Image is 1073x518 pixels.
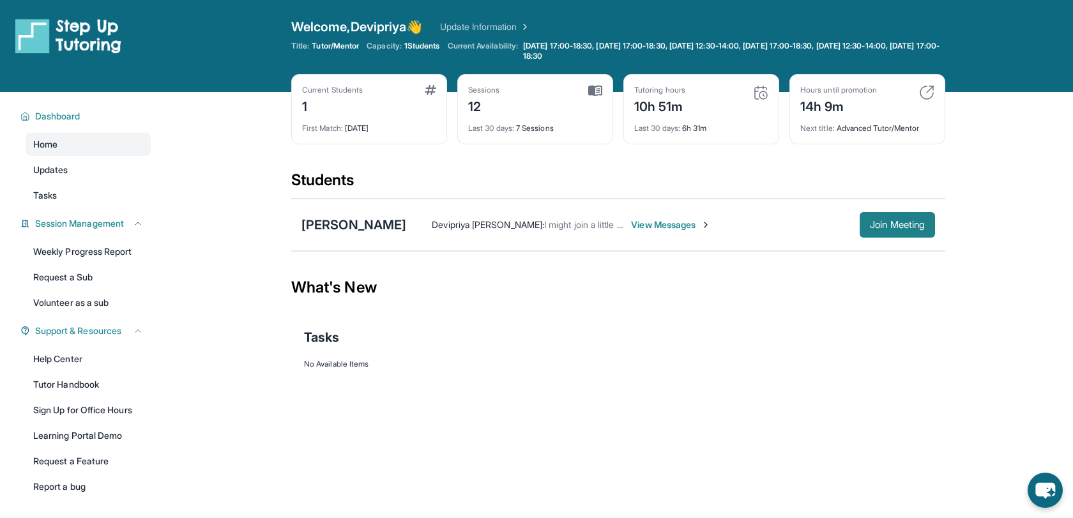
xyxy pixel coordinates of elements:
[26,291,151,314] a: Volunteer as a sub
[302,95,363,116] div: 1
[304,328,339,346] span: Tasks
[860,212,935,238] button: Join Meeting
[544,219,775,230] span: I might join a little late [DATE]. Will msg once I'm bk home
[26,450,151,473] a: Request a Feature
[26,475,151,498] a: Report a bug
[919,85,934,100] img: card
[301,216,406,234] div: [PERSON_NAME]
[35,110,80,123] span: Dashboard
[634,123,680,133] span: Last 30 days :
[800,85,877,95] div: Hours until promotion
[523,41,943,61] span: [DATE] 17:00-18:30, [DATE] 17:00-18:30, [DATE] 12:30-14:00, [DATE] 17:00-18:30, [DATE] 12:30-14:0...
[517,20,530,33] img: Chevron Right
[30,110,143,123] button: Dashboard
[367,41,402,51] span: Capacity:
[312,41,359,51] span: Tutor/Mentor
[35,217,124,230] span: Session Management
[468,85,500,95] div: Sessions
[404,41,440,51] span: 1 Students
[753,85,768,100] img: card
[468,95,500,116] div: 12
[33,138,57,151] span: Home
[468,116,602,133] div: 7 Sessions
[634,95,685,116] div: 10h 51m
[26,373,151,396] a: Tutor Handbook
[800,95,877,116] div: 14h 9m
[26,266,151,289] a: Request a Sub
[291,41,309,51] span: Title:
[432,219,544,230] span: Devipriya [PERSON_NAME] :
[440,20,529,33] a: Update Information
[800,123,835,133] span: Next title :
[26,133,151,156] a: Home
[30,217,143,230] button: Session Management
[15,18,121,54] img: logo
[30,324,143,337] button: Support & Resources
[701,220,711,230] img: Chevron-Right
[26,399,151,422] a: Sign Up for Office Hours
[448,41,518,61] span: Current Availability:
[634,85,685,95] div: Tutoring hours
[26,347,151,370] a: Help Center
[291,170,945,198] div: Students
[634,116,768,133] div: 6h 31m
[521,41,945,61] a: [DATE] 17:00-18:30, [DATE] 17:00-18:30, [DATE] 12:30-14:00, [DATE] 17:00-18:30, [DATE] 12:30-14:0...
[302,123,343,133] span: First Match :
[302,85,363,95] div: Current Students
[588,85,602,96] img: card
[1028,473,1063,508] button: chat-button
[291,18,422,36] span: Welcome, Devipriya 👋
[800,116,934,133] div: Advanced Tutor/Mentor
[302,116,436,133] div: [DATE]
[468,123,514,133] span: Last 30 days :
[26,158,151,181] a: Updates
[304,359,932,369] div: No Available Items
[425,85,436,95] img: card
[33,189,57,202] span: Tasks
[631,218,711,231] span: View Messages
[870,221,925,229] span: Join Meeting
[26,240,151,263] a: Weekly Progress Report
[33,164,68,176] span: Updates
[26,424,151,447] a: Learning Portal Demo
[26,184,151,207] a: Tasks
[35,324,121,337] span: Support & Resources
[291,259,945,316] div: What's New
